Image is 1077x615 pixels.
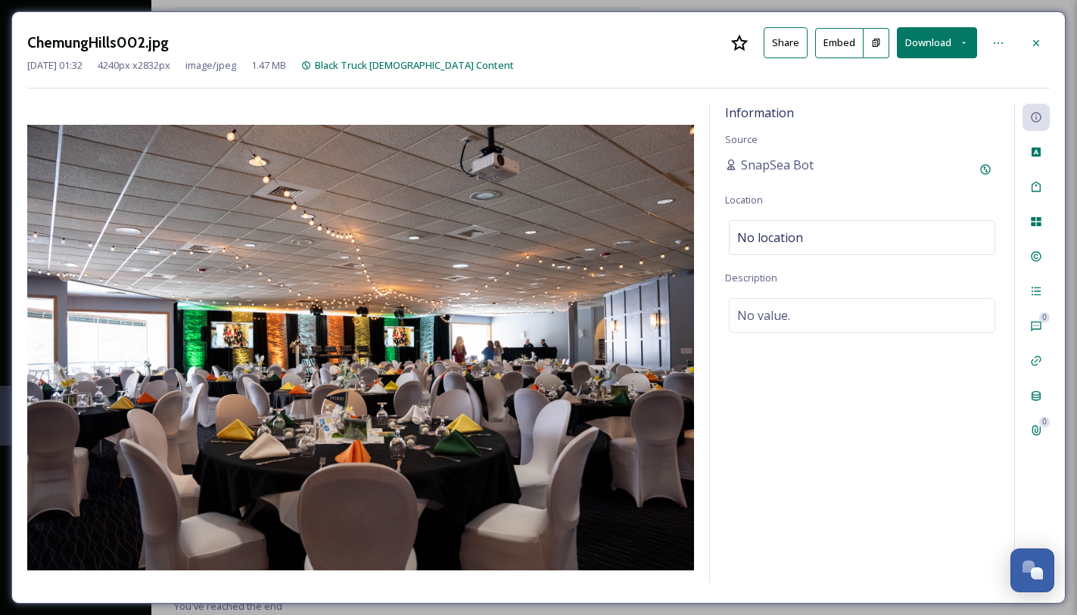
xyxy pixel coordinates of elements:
span: SnapSea Bot [741,156,814,174]
span: image/jpeg [185,58,236,73]
h3: ChemungHills002.jpg [27,32,169,54]
span: Location [725,193,763,207]
span: Information [725,104,794,121]
button: Share [764,27,808,58]
span: 1.47 MB [251,58,286,73]
span: [DATE] 01:32 [27,58,82,73]
button: Open Chat [1010,548,1054,592]
button: Download [897,27,977,58]
span: Description [725,271,777,284]
div: 0 [1039,417,1050,427]
span: 4240 px x 2832 px [98,58,170,73]
span: No value. [737,306,790,325]
button: Embed [815,28,864,58]
span: Source [725,132,758,146]
img: local-7201-ChemungHills002.jpg.jpg [27,125,694,570]
div: 0 [1039,312,1050,323]
span: Black Truck [DEMOGRAPHIC_DATA] Content [315,58,514,72]
span: No location [737,228,803,247]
